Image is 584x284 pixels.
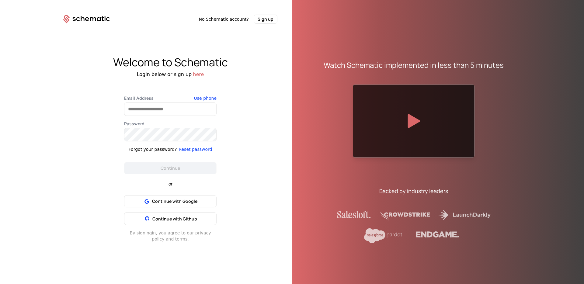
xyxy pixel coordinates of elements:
button: Reset password [179,146,212,152]
span: No Schematic account? [199,16,249,22]
button: Continue with Google [124,195,217,207]
button: Use phone [194,95,217,101]
button: Continue with Github [124,212,217,225]
a: policy [152,237,164,241]
div: Login below or sign up [49,71,292,78]
button: Sign up [254,15,277,24]
div: Forgot your password? [129,146,177,152]
div: Welcome to Schematic [49,56,292,68]
span: Continue with Github [152,216,197,222]
button: Continue [124,162,217,174]
button: here [193,71,204,78]
span: Continue with Google [152,198,197,204]
label: Password [124,121,217,127]
div: By signing in , you agree to our privacy and . [124,230,217,242]
a: terms [175,237,188,241]
div: Backed by industry leaders [379,187,448,195]
span: or [164,182,177,186]
label: Email Address [124,95,217,101]
div: Watch Schematic implemented in less than 5 minutes [324,60,504,70]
